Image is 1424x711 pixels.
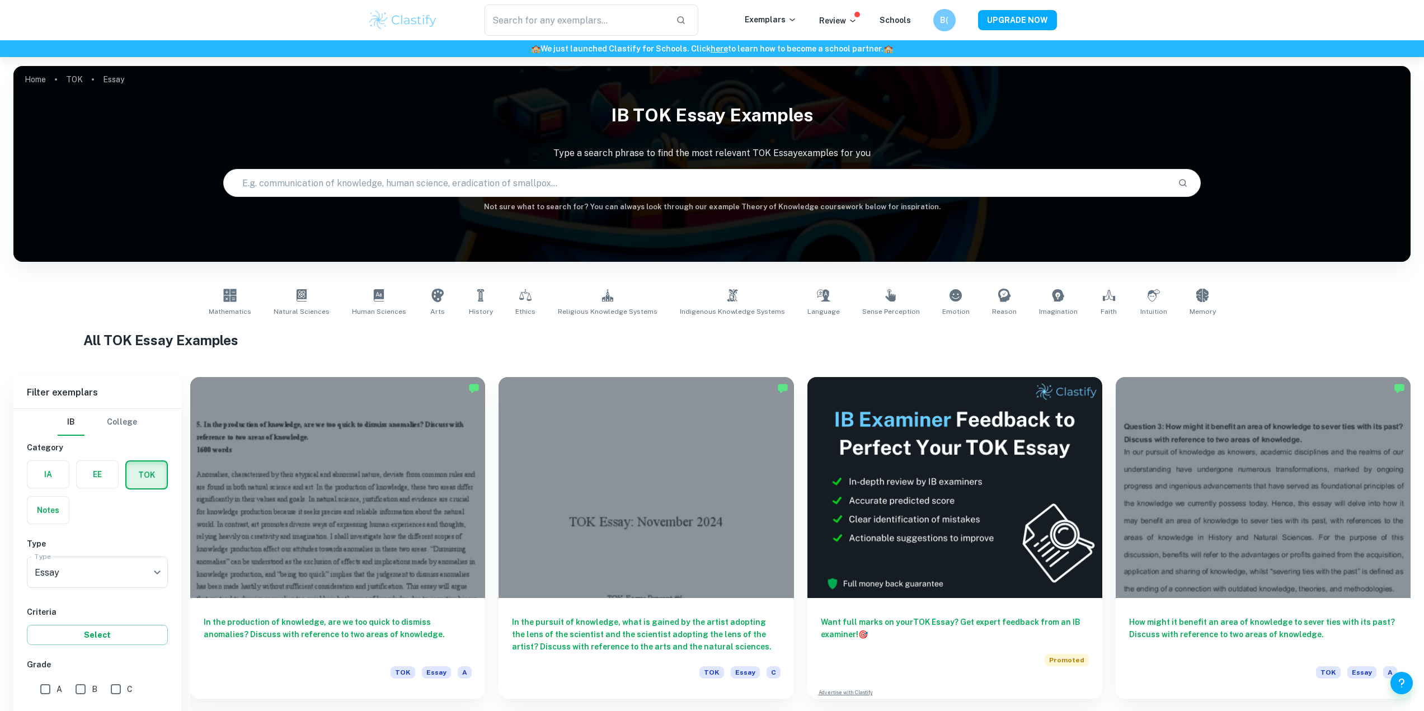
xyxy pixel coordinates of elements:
span: Reason [992,307,1017,317]
h6: How might it benefit an area of knowledge to sever ties with its past? Discuss with reference to ... [1129,616,1397,653]
button: Select [27,625,168,645]
h6: Not sure what to search for? You can always look through our example Theory of Knowledge coursewo... [13,201,1411,213]
a: Want full marks on yourTOK Essay? Get expert feedback from an IB examiner!PromotedAdvertise with ... [807,377,1102,699]
div: Essay [27,557,168,588]
a: How might it benefit an area of knowledge to sever ties with its past? Discuss with reference to ... [1116,377,1411,699]
img: Clastify logo [368,9,439,31]
span: Imagination [1039,307,1078,317]
p: Type a search phrase to find the most relevant TOK Essay examples for you [13,147,1411,160]
img: Thumbnail [807,377,1102,598]
span: Essay [422,666,451,679]
input: E.g. communication of knowledge, human science, eradication of smallpox... [224,167,1169,199]
img: Marked [777,383,788,394]
h6: Criteria [27,606,168,618]
span: Arts [430,307,445,317]
span: A [57,683,62,695]
a: here [711,44,728,53]
a: In the pursuit of knowledge, what is gained by the artist adopting the lens of the scientist and ... [499,377,793,699]
a: Advertise with Clastify [819,689,873,696]
span: C [767,666,781,679]
span: TOK [1316,666,1341,679]
h6: In the pursuit of knowledge, what is gained by the artist adopting the lens of the scientist and ... [512,616,780,653]
p: Essay [103,73,124,86]
button: Notes [27,497,69,524]
button: TOK [126,462,167,488]
span: Essay [731,666,760,679]
button: Help and Feedback [1390,672,1413,694]
h1: All TOK Essay Examples [83,330,1341,350]
a: Schools [880,16,911,25]
h6: In the production of knowledge, are we too quick to dismiss anomalies? Discuss with reference to ... [204,616,472,653]
span: TOK [699,666,724,679]
p: Exemplars [745,13,797,26]
span: B [92,683,97,695]
span: 🏫 [883,44,893,53]
span: Promoted [1045,654,1089,666]
button: EE [77,461,118,488]
h6: Type [27,538,168,550]
h6: Filter exemplars [13,377,181,408]
label: Type [35,552,51,561]
span: Faith [1101,307,1117,317]
span: Natural Sciences [274,307,330,317]
a: In the production of knowledge, are we too quick to dismiss anomalies? Discuss with reference to ... [190,377,485,699]
span: Human Sciences [352,307,406,317]
span: Religious Knowledge Systems [558,307,657,317]
h6: We just launched Clastify for Schools. Click to learn how to become a school partner. [2,43,1422,55]
span: Language [807,307,840,317]
p: Review [819,15,857,27]
button: College [107,409,137,436]
span: Essay [1347,666,1376,679]
a: Home [25,72,46,87]
a: TOK [66,72,83,87]
span: 🎯 [858,630,868,639]
span: Emotion [942,307,970,317]
span: C [127,683,133,695]
span: TOK [391,666,415,679]
img: Marked [1394,383,1405,394]
span: Mathematics [209,307,251,317]
h6: Grade [27,658,168,671]
span: A [1383,666,1397,679]
img: Marked [468,383,480,394]
div: Filter type choice [58,409,137,436]
button: B( [933,9,956,31]
span: Intuition [1140,307,1167,317]
button: UPGRADE NOW [978,10,1057,30]
h6: Category [27,441,168,454]
span: Memory [1190,307,1216,317]
button: Search [1173,173,1192,192]
span: Sense Perception [862,307,920,317]
h6: Want full marks on your TOK Essay ? Get expert feedback from an IB examiner! [821,616,1089,641]
input: Search for any exemplars... [485,4,668,36]
span: Ethics [515,307,535,317]
span: History [469,307,493,317]
button: IA [27,461,69,488]
h1: IB TOK Essay examples [13,97,1411,133]
span: Indigenous Knowledge Systems [680,307,785,317]
span: A [458,666,472,679]
button: IB [58,409,84,436]
span: 🏫 [531,44,541,53]
h6: B( [938,14,951,26]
